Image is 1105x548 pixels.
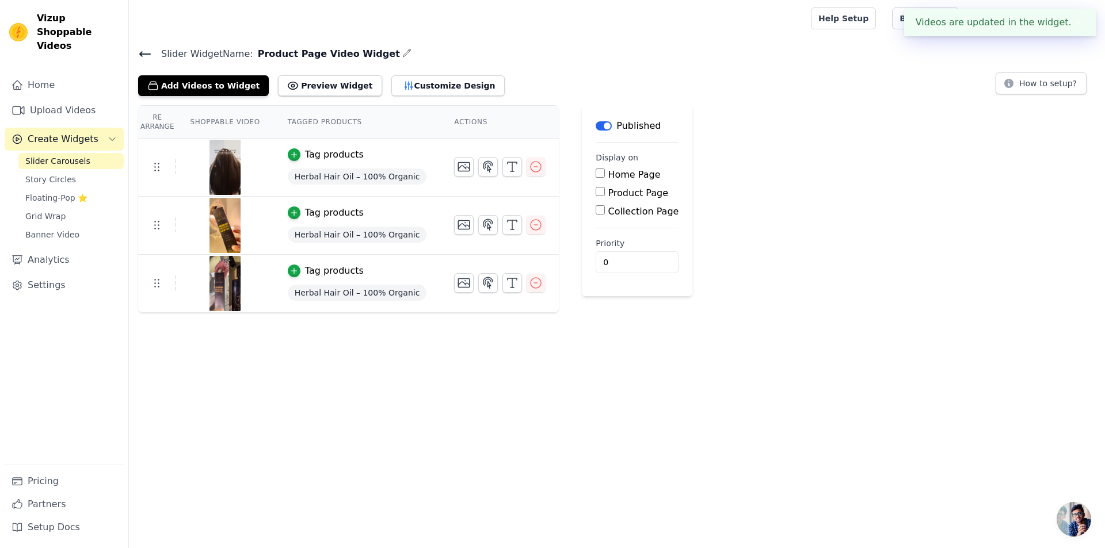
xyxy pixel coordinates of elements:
a: Story Circles [18,171,124,187]
span: Product Page Video Widget [253,47,400,61]
label: Home Page [608,169,660,180]
label: Priority [596,237,679,249]
th: Shoppable Video [176,106,273,139]
div: Tag products [305,264,364,278]
button: Change Thumbnail [454,215,474,235]
button: Tag products [288,206,364,220]
button: Tag products [288,148,364,162]
a: Grid Wrap [18,208,124,224]
img: vizup-images-a1bc.png [209,256,241,311]
button: Add Videos to Widget [138,75,269,96]
p: Published [616,119,661,133]
div: Tag products [305,206,364,220]
span: Story Circles [25,174,76,185]
span: Vizup Shoppable Videos [37,12,119,53]
th: Actions [440,106,559,139]
button: How to setup? [996,72,1087,94]
button: Preview Widget [278,75,382,96]
label: Product Page [608,187,668,198]
a: Book Demo [892,7,958,29]
th: Tagged Products [274,106,441,139]
button: Customize Design [391,75,505,96]
span: Herbal Hair Oil – 100% Organic [288,227,427,243]
button: Change Thumbnail [454,273,474,293]
span: Slider Carousels [25,155,90,167]
p: [PERSON_NAME] Herbals [986,8,1096,29]
a: Home [5,74,124,97]
button: Tag products [288,264,364,278]
span: Floating-Pop ⭐ [25,192,87,204]
button: Create Widgets [5,128,124,151]
span: Herbal Hair Oil – 100% Organic [288,168,427,185]
a: Partners [5,493,124,516]
label: Collection Page [608,206,679,217]
a: Help Setup [811,7,876,29]
a: How to setup? [996,81,1087,91]
button: Change Thumbnail [454,157,474,177]
span: Herbal Hair Oil – 100% Organic [288,285,427,301]
th: Re Arrange [138,106,176,139]
legend: Display on [596,152,638,163]
a: Floating-Pop ⭐ [18,190,124,206]
a: Slider Carousels [18,153,124,169]
img: vizup-images-c3c8.png [209,140,241,195]
span: Banner Video [25,229,79,240]
div: Videos are updated in the widget. [904,9,1096,36]
div: Open chat [1057,502,1091,536]
img: vizup-images-d8a4.png [209,198,241,253]
span: Create Widgets [28,132,98,146]
a: Setup Docs [5,516,124,539]
span: Grid Wrap [25,210,66,222]
a: Analytics [5,248,124,271]
img: Vizup [9,23,28,41]
div: Tag products [305,148,364,162]
a: Upload Videos [5,99,124,122]
a: Pricing [5,470,124,493]
button: A [PERSON_NAME] Herbals [968,8,1096,29]
a: Settings [5,274,124,297]
div: Edit Name [402,46,411,62]
a: Banner Video [18,227,124,243]
button: Close [1072,16,1085,29]
span: Slider Widget Name: [152,47,253,61]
